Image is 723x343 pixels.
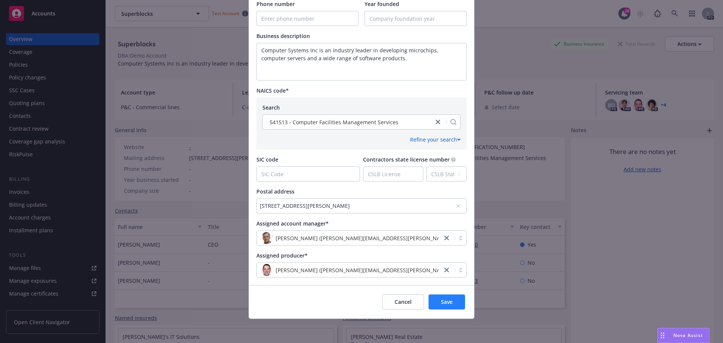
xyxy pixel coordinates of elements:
[261,232,438,244] span: photo[PERSON_NAME] ([PERSON_NAME][EMAIL_ADDRESS][PERSON_NAME][DOMAIN_NAME])
[256,252,308,259] span: Assigned producer*
[657,328,709,343] button: Nova Assist
[256,156,278,163] span: SIC code
[257,167,360,181] input: SIC Code
[260,202,456,210] div: [STREET_ADDRESS][PERSON_NAME]
[673,332,703,338] span: Nova Assist
[442,233,451,242] a: close
[261,264,438,276] span: photo[PERSON_NAME] ([PERSON_NAME][EMAIL_ADDRESS][PERSON_NAME][DOMAIN_NAME])
[256,198,467,213] button: [STREET_ADDRESS][PERSON_NAME]
[276,234,495,242] span: [PERSON_NAME] ([PERSON_NAME][EMAIL_ADDRESS][PERSON_NAME][DOMAIN_NAME])
[256,32,310,40] span: Business description
[441,298,453,305] span: Save
[256,43,467,81] textarea: Enter business description
[256,188,294,195] span: Postal address
[267,118,430,126] span: 541513 - Computer Facilities Management Services
[363,167,423,181] input: CSLB License
[257,11,358,26] input: Enter phone number
[261,264,273,276] img: photo
[270,118,398,126] span: 541513 - Computer Facilities Management Services
[261,232,273,244] img: photo
[382,294,424,309] button: Cancel
[256,87,289,94] span: NAICS code*
[410,136,461,143] div: Refine your search
[363,156,450,163] span: Contractors state license number
[365,11,466,26] input: Company foundation year
[395,298,412,305] span: Cancel
[658,328,667,343] div: Drag to move
[442,265,451,274] a: close
[262,104,280,111] span: Search
[365,0,399,8] span: Year founded
[276,266,495,274] span: [PERSON_NAME] ([PERSON_NAME][EMAIL_ADDRESS][PERSON_NAME][DOMAIN_NAME])
[256,0,295,8] span: Phone number
[429,294,465,309] button: Save
[256,220,329,227] span: Assigned account manager*
[433,117,442,127] a: close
